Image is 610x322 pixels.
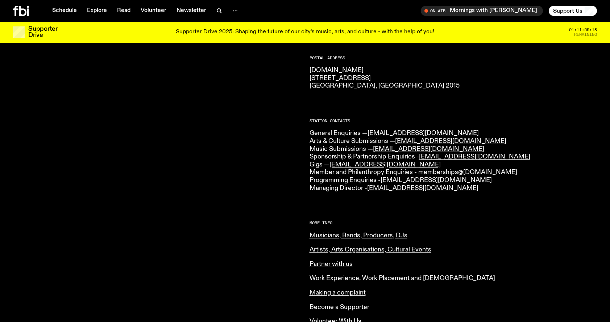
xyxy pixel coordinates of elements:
span: 01:11:55:18 [569,28,597,32]
h2: Station Contacts [310,119,597,123]
a: Read [113,6,135,16]
a: Schedule [48,6,81,16]
button: On AirMornings with [PERSON_NAME] [421,6,543,16]
a: [EMAIL_ADDRESS][DOMAIN_NAME] [395,138,506,144]
a: Volunteer [136,6,171,16]
button: Support Us [549,6,597,16]
a: [EMAIL_ADDRESS][DOMAIN_NAME] [373,146,484,152]
a: [EMAIL_ADDRESS][DOMAIN_NAME] [367,185,478,191]
a: Work Experience, Work Placement and [DEMOGRAPHIC_DATA] [310,275,495,281]
a: @[DOMAIN_NAME] [458,169,517,175]
h2: More Info [310,221,597,225]
p: General Enquiries — Arts & Culture Submissions — Music Submissions — Sponsorship & Partnership En... [310,130,597,192]
a: Musicians, Bands, Producers, DJs [310,232,407,239]
h3: Supporter Drive [28,26,57,38]
span: Remaining [574,33,597,37]
p: Supporter Drive 2025: Shaping the future of our city’s music, arts, and culture - with the help o... [176,29,434,35]
a: [EMAIL_ADDRESS][DOMAIN_NAME] [368,130,479,136]
a: [EMAIL_ADDRESS][DOMAIN_NAME] [329,161,441,168]
p: [DOMAIN_NAME] [STREET_ADDRESS] [GEOGRAPHIC_DATA], [GEOGRAPHIC_DATA] 2015 [310,67,597,90]
a: Artists, Arts Organisations, Cultural Events [310,246,431,253]
a: Explore [83,6,111,16]
a: Become a Supporter [310,304,369,310]
a: [EMAIL_ADDRESS][DOMAIN_NAME] [419,153,530,160]
a: Newsletter [172,6,211,16]
span: Support Us [553,8,582,14]
a: Partner with us [310,261,353,267]
a: Making a complaint [310,289,366,296]
a: [EMAIL_ADDRESS][DOMAIN_NAME] [381,177,492,183]
h2: Postal Address [310,56,597,60]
